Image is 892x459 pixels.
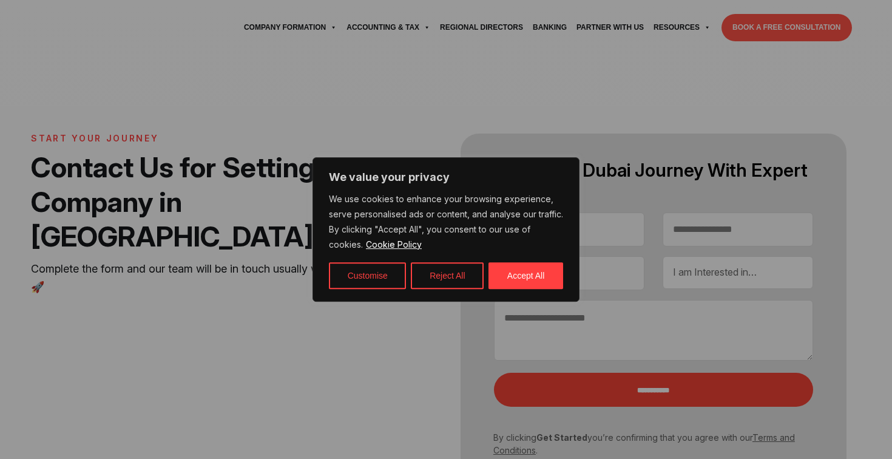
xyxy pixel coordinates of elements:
button: Customise [329,262,406,289]
p: We use cookies to enhance your browsing experience, serve personalised ads or content, and analys... [329,192,563,253]
p: We value your privacy [329,170,563,185]
a: Cookie Policy [365,239,422,250]
button: Reject All [411,262,484,289]
div: We value your privacy [313,157,579,302]
button: Accept All [488,262,563,289]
